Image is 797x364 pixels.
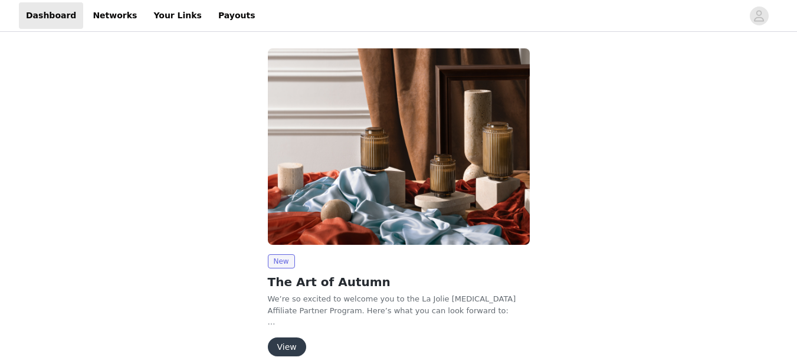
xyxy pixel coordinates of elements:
[211,2,263,29] a: Payouts
[268,343,306,352] a: View
[268,254,295,268] span: New
[19,2,83,29] a: Dashboard
[268,273,530,291] h2: The Art of Autumn
[146,2,209,29] a: Your Links
[268,293,530,316] p: We’re so excited to welcome you to the La Jolie [MEDICAL_DATA] Affiliate Partner Program. Here’s ...
[268,48,530,245] img: La Jolie Muse
[86,2,144,29] a: Networks
[753,6,765,25] div: avatar
[268,337,306,356] button: View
